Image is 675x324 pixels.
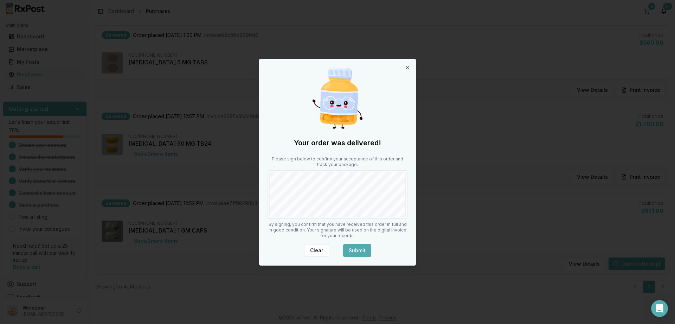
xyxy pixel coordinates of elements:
h2: Your order was delivered! [268,138,407,148]
img: Happy Pill Bottle [304,65,371,132]
button: Clear [304,244,329,257]
button: Submit [343,244,371,257]
p: By signing, you confirm that you have received this order in full and in good condition. Your sig... [268,222,407,239]
p: Please sign below to confirm your acceptance of this order and track your package. [268,156,407,167]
